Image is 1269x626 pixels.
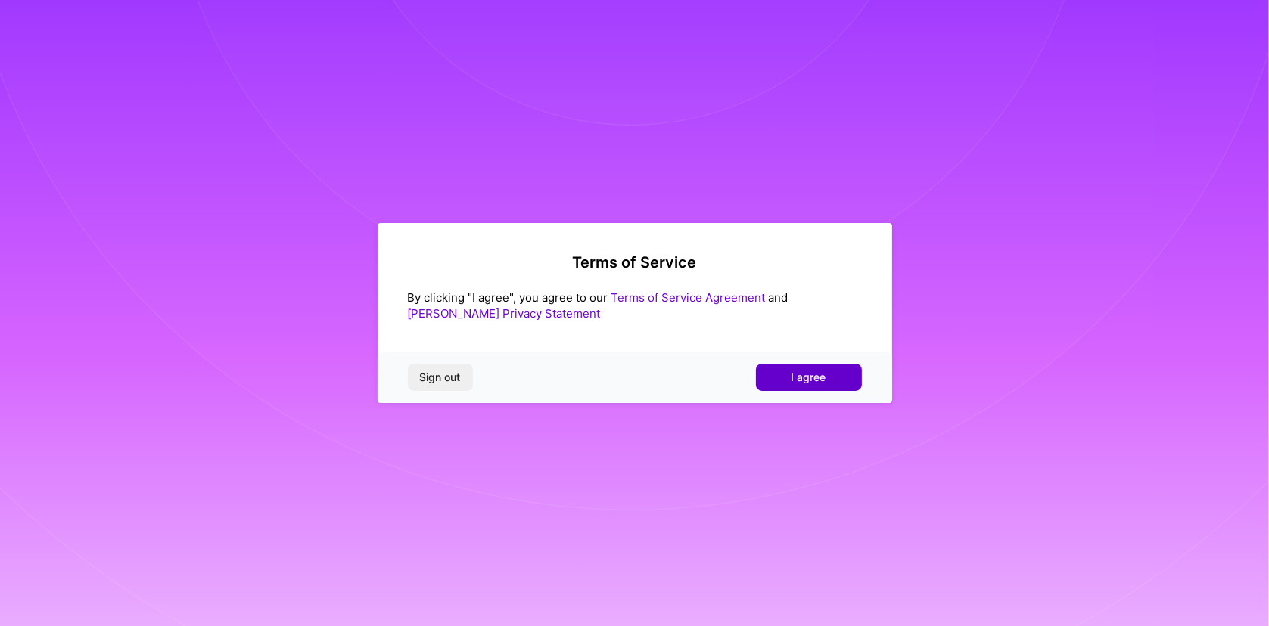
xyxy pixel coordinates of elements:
a: Terms of Service Agreement [611,290,766,305]
span: I agree [792,370,826,385]
button: I agree [756,364,862,391]
h2: Terms of Service [408,253,862,271]
div: By clicking "I agree", you agree to our and [408,290,862,321]
button: Sign out [408,364,473,391]
span: Sign out [420,370,461,385]
a: [PERSON_NAME] Privacy Statement [408,306,601,321]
